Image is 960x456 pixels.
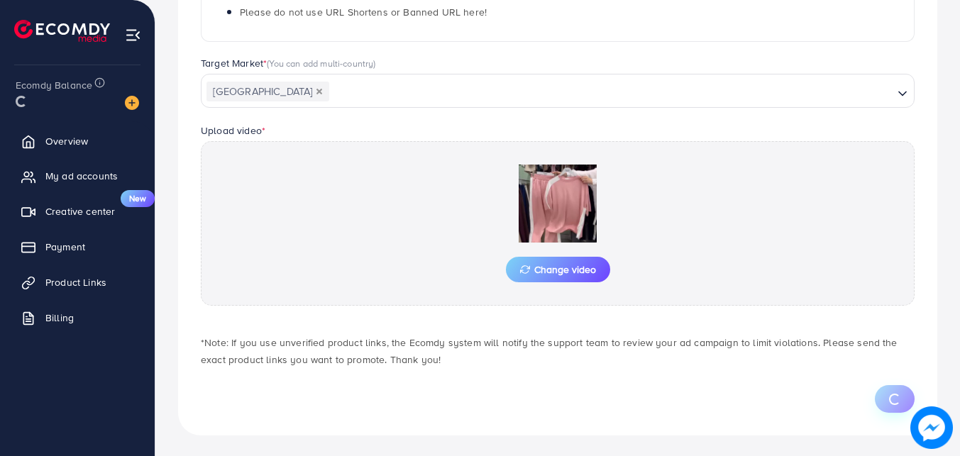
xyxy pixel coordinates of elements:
a: Overview [11,127,144,155]
img: logo [14,20,110,42]
div: Search for option [201,74,915,108]
a: Payment [11,233,144,261]
a: My ad accounts [11,162,144,190]
span: Product Links [45,275,106,289]
p: *Note: If you use unverified product links, the Ecomdy system will notify the support team to rev... [201,334,915,368]
input: Search for option [331,81,892,103]
span: My ad accounts [45,169,118,183]
a: Creative centerNew [11,197,144,226]
button: Deselect Pakistan [316,88,323,95]
img: image [125,96,139,110]
span: Payment [45,240,85,254]
span: Ecomdy Balance [16,78,92,92]
label: Target Market [201,56,376,70]
img: menu [125,27,141,43]
span: Billing [45,311,74,325]
span: Creative center [45,204,115,218]
img: Preview Image [487,165,629,243]
a: Product Links [11,268,144,296]
span: Change video [520,265,596,274]
span: (You can add multi-country) [267,57,375,69]
span: [GEOGRAPHIC_DATA] [206,82,329,101]
a: Billing [11,304,144,332]
span: Overview [45,134,88,148]
span: Please do not use URL Shortens or Banned URL here! [240,5,487,19]
label: Upload video [201,123,265,138]
span: New [121,190,155,207]
button: Change video [506,257,610,282]
img: image [910,406,953,449]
